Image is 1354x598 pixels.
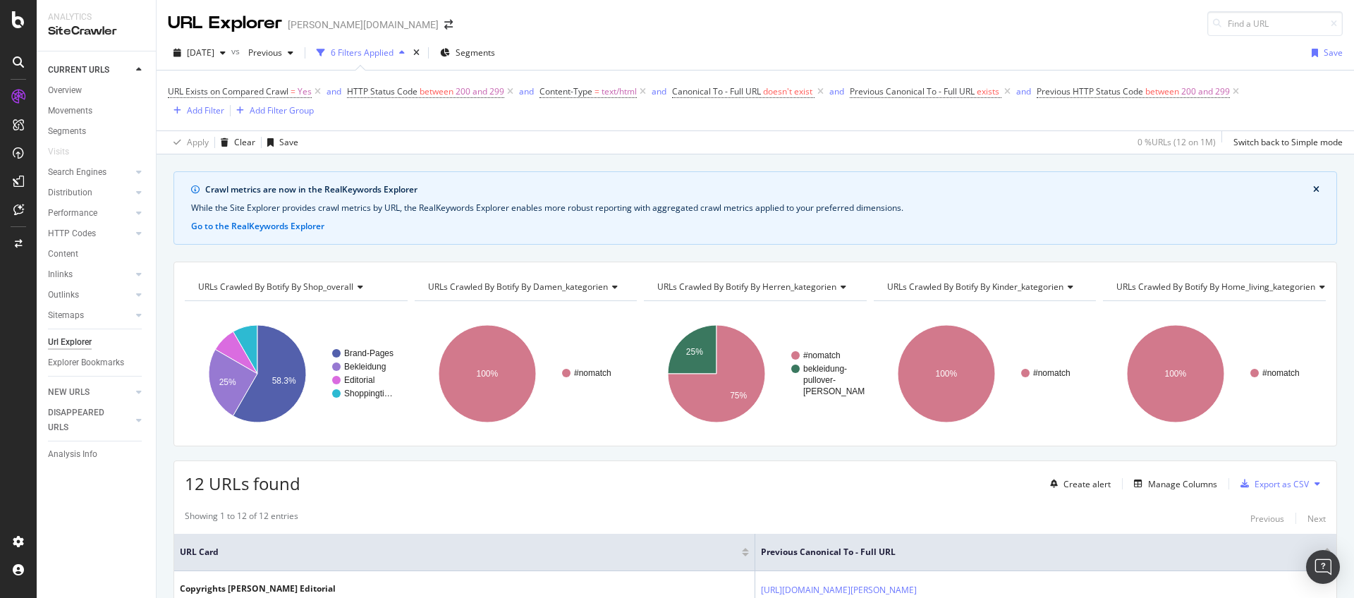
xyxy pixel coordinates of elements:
[48,267,73,282] div: Inlinks
[48,206,132,221] a: Performance
[48,226,132,241] a: HTTP Codes
[574,368,611,378] text: #nomatch
[185,510,298,527] div: Showing 1 to 12 of 12 entries
[1233,136,1343,148] div: Switch back to Simple mode
[652,85,666,97] div: and
[730,391,747,401] text: 75%
[428,281,608,293] span: URLs Crawled By Botify By damen_kategorien
[168,42,231,64] button: [DATE]
[410,46,422,60] div: times
[231,45,243,57] span: vs
[344,362,386,372] text: Bekleidung
[48,226,96,241] div: HTTP Codes
[425,276,629,298] h4: URLs Crawled By Botify By damen_kategorien
[1310,181,1323,199] button: close banner
[1235,472,1309,495] button: Export as CSV
[1207,11,1343,36] input: Find a URL
[1307,513,1326,525] div: Next
[48,355,124,370] div: Explorer Bookmarks
[803,375,836,385] text: pullover-
[672,85,761,97] span: Canonical To - Full URL
[884,276,1085,298] h4: URLs Crawled By Botify By kinder_kategorien
[219,377,236,387] text: 25%
[519,85,534,97] div: and
[48,405,119,435] div: DISAPPEARED URLS
[48,267,132,282] a: Inlinks
[262,131,298,154] button: Save
[234,136,255,148] div: Clear
[48,124,86,139] div: Segments
[434,42,501,64] button: Segments
[215,131,255,154] button: Clear
[420,85,453,97] span: between
[231,102,314,119] button: Add Filter Group
[168,131,209,154] button: Apply
[1044,472,1111,495] button: Create alert
[48,104,92,118] div: Movements
[48,385,132,400] a: NEW URLS
[48,247,146,262] a: Content
[191,202,1319,214] div: While the Site Explorer provides crawl metrics by URL, the RealKeywords Explorer enables more rob...
[415,312,635,435] div: A chart.
[1250,513,1284,525] div: Previous
[1255,478,1309,490] div: Export as CSV
[185,472,300,495] span: 12 URLs found
[1306,550,1340,584] div: Open Intercom Messenger
[1262,368,1300,378] text: #nomatch
[644,312,865,435] svg: A chart.
[761,546,1303,559] span: Previous Canonical To - Full URL
[829,85,844,97] div: and
[48,104,146,118] a: Movements
[829,85,844,98] button: and
[180,582,397,595] div: Copyrights [PERSON_NAME] Editorial
[327,85,341,97] div: and
[48,145,69,159] div: Visits
[331,47,394,59] div: 6 Filters Applied
[1016,85,1031,98] button: and
[1063,478,1111,490] div: Create alert
[48,405,132,435] a: DISAPPEARED URLS
[1016,85,1031,97] div: and
[187,136,209,148] div: Apply
[444,20,453,30] div: arrow-right-arrow-left
[887,281,1063,293] span: URLs Crawled By Botify By kinder_kategorien
[180,546,738,559] span: URL Card
[803,350,841,360] text: #nomatch
[48,83,146,98] a: Overview
[48,447,97,462] div: Analysis Info
[1114,276,1336,298] h4: URLs Crawled By Botify By home_living_kategorien
[1116,281,1315,293] span: URLs Crawled By Botify By home_living_kategorien
[48,385,90,400] div: NEW URLS
[874,312,1094,435] svg: A chart.
[1228,131,1343,154] button: Switch back to Simple mode
[1103,312,1324,435] svg: A chart.
[344,389,393,398] text: Shoppingti…
[48,308,132,323] a: Sitemaps
[761,583,917,597] a: [URL][DOMAIN_NAME][PERSON_NAME]
[1033,368,1071,378] text: #nomatch
[195,276,395,298] h4: URLs Crawled By Botify By shop_overall
[1148,478,1217,490] div: Manage Columns
[48,308,84,323] div: Sitemaps
[1306,42,1343,64] button: Save
[173,171,1337,245] div: info banner
[977,85,999,97] span: exists
[187,104,224,116] div: Add Filter
[539,85,592,97] span: Content-Type
[187,47,214,59] span: 2025 Oct. 13th
[1250,510,1284,527] button: Previous
[1138,136,1216,148] div: 0 % URLs ( 12 on 1M )
[250,104,314,116] div: Add Filter Group
[48,185,92,200] div: Distribution
[185,312,405,435] svg: A chart.
[48,63,132,78] a: CURRENT URLS
[1324,47,1343,59] div: Save
[198,281,353,293] span: URLs Crawled By Botify By shop_overall
[803,386,873,396] text: [PERSON_NAME]
[935,369,957,379] text: 100%
[48,124,146,139] a: Segments
[803,364,847,374] text: bekleidung-
[279,136,298,148] div: Save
